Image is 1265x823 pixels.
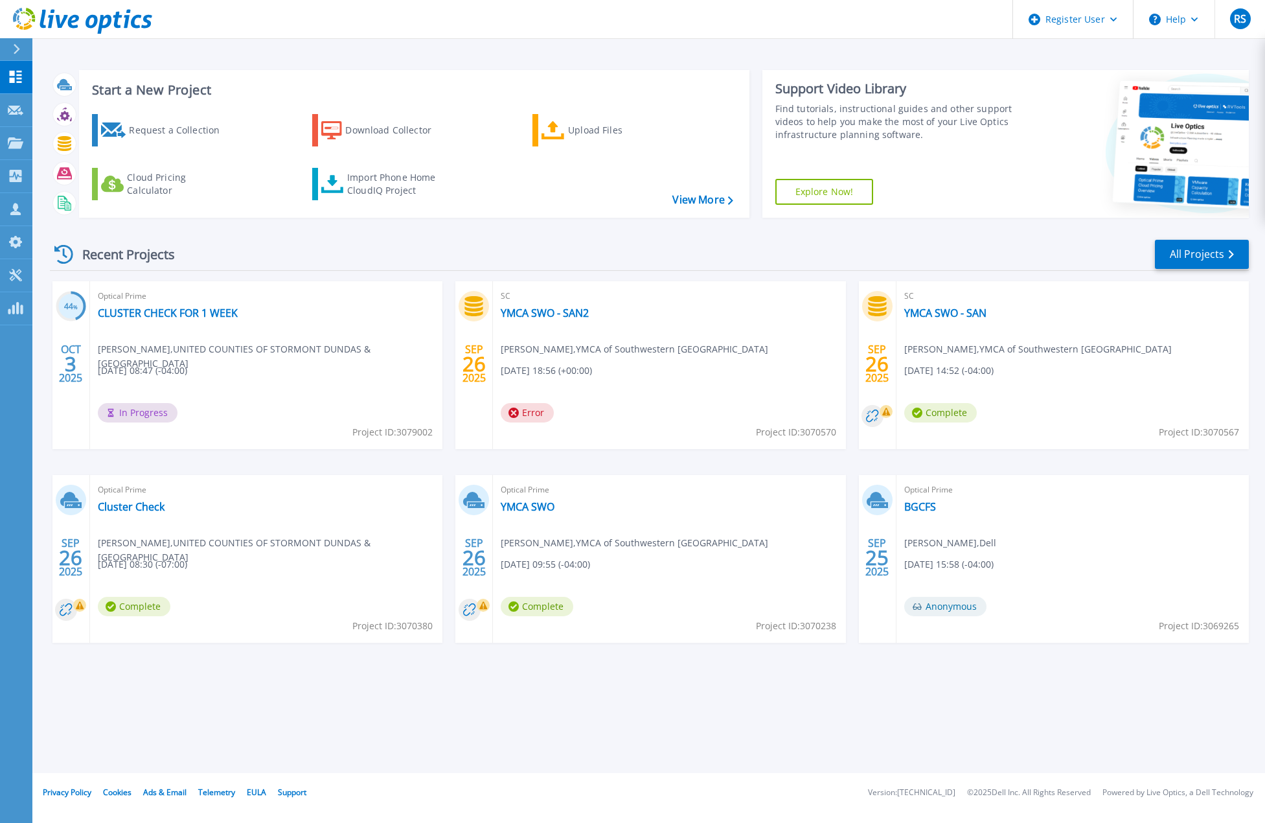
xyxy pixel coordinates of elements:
a: View More [672,194,733,206]
a: Cookies [103,787,131,798]
span: [DATE] 18:56 (+00:00) [501,364,592,378]
span: Complete [904,403,977,423]
li: Version: [TECHNICAL_ID] [868,789,955,797]
div: Download Collector [345,117,449,143]
li: © 2025 Dell Inc. All Rights Reserved [967,789,1091,797]
span: In Progress [98,403,177,423]
a: Support [278,787,306,798]
span: % [73,303,78,310]
span: 3 [65,358,76,369]
span: Project ID: 3070570 [756,425,836,439]
span: Complete [98,597,170,616]
span: 26 [462,358,486,369]
span: Optical Prime [904,483,1241,497]
span: [DATE] 14:52 (-04:00) [904,364,994,378]
a: CLUSTER CHECK FOR 1 WEEK [98,307,238,319]
span: Project ID: 3069265 [1159,619,1239,633]
div: SEP 2025 [58,534,83,581]
a: Cloud Pricing Calculator [92,168,236,200]
li: Powered by Live Optics, a Dell Technology [1102,789,1253,797]
div: SEP 2025 [865,534,889,581]
a: EULA [247,787,266,798]
a: Ads & Email [143,787,187,798]
span: [DATE] 15:58 (-04:00) [904,557,994,572]
h3: 44 [56,299,86,314]
div: OCT 2025 [58,340,83,388]
a: Telemetry [198,787,235,798]
span: Optical Prime [501,483,838,497]
span: 25 [865,552,889,563]
span: [PERSON_NAME] , YMCA of Southwestern [GEOGRAPHIC_DATA] [904,342,1172,356]
div: Find tutorials, instructional guides and other support videos to help you make the most of your L... [775,102,1023,141]
span: [DATE] 08:30 (-07:00) [98,557,187,572]
span: [PERSON_NAME] , YMCA of Southwestern [GEOGRAPHIC_DATA] [501,536,768,550]
span: Optical Prime [98,289,435,303]
span: [PERSON_NAME] , UNITED COUNTIES OF STORMONT DUNDAS & [GEOGRAPHIC_DATA] [98,536,442,564]
span: Optical Prime [98,483,435,497]
span: Project ID: 3070567 [1159,425,1239,439]
a: YMCA SWO - SAN2 [501,307,589,319]
span: Complete [501,597,573,616]
span: [PERSON_NAME] , YMCA of Southwestern [GEOGRAPHIC_DATA] [501,342,768,356]
span: Project ID: 3070238 [756,619,836,633]
span: SC [904,289,1241,303]
span: RS [1234,14,1246,24]
div: Import Phone Home CloudIQ Project [347,171,448,197]
span: [PERSON_NAME] , Dell [904,536,996,550]
span: Anonymous [904,597,986,616]
a: YMCA SWO - SAN [904,307,986,319]
span: [PERSON_NAME] , UNITED COUNTIES OF STORMONT DUNDAS & [GEOGRAPHIC_DATA] [98,342,442,371]
div: Cloud Pricing Calculator [127,171,231,197]
a: BGCFS [904,500,936,513]
span: Error [501,403,554,423]
span: SC [501,289,838,303]
a: Privacy Policy [43,787,91,798]
h3: Start a New Project [92,83,733,97]
span: 26 [462,552,486,563]
div: Support Video Library [775,80,1023,97]
a: Explore Now! [775,179,874,205]
div: SEP 2025 [462,340,486,388]
div: SEP 2025 [865,340,889,388]
span: 26 [865,358,889,369]
span: Project ID: 3079002 [352,425,433,439]
div: Request a Collection [129,117,233,143]
a: Download Collector [312,114,457,146]
a: Upload Files [532,114,677,146]
div: Recent Projects [50,238,192,270]
span: [DATE] 08:47 (-04:00) [98,364,187,378]
span: 26 [59,552,82,563]
div: Upload Files [568,117,672,143]
a: Cluster Check [98,500,165,513]
a: YMCA SWO [501,500,554,513]
a: All Projects [1155,240,1249,269]
span: Project ID: 3070380 [352,619,433,633]
div: SEP 2025 [462,534,486,581]
a: Request a Collection [92,114,236,146]
span: [DATE] 09:55 (-04:00) [501,557,590,572]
